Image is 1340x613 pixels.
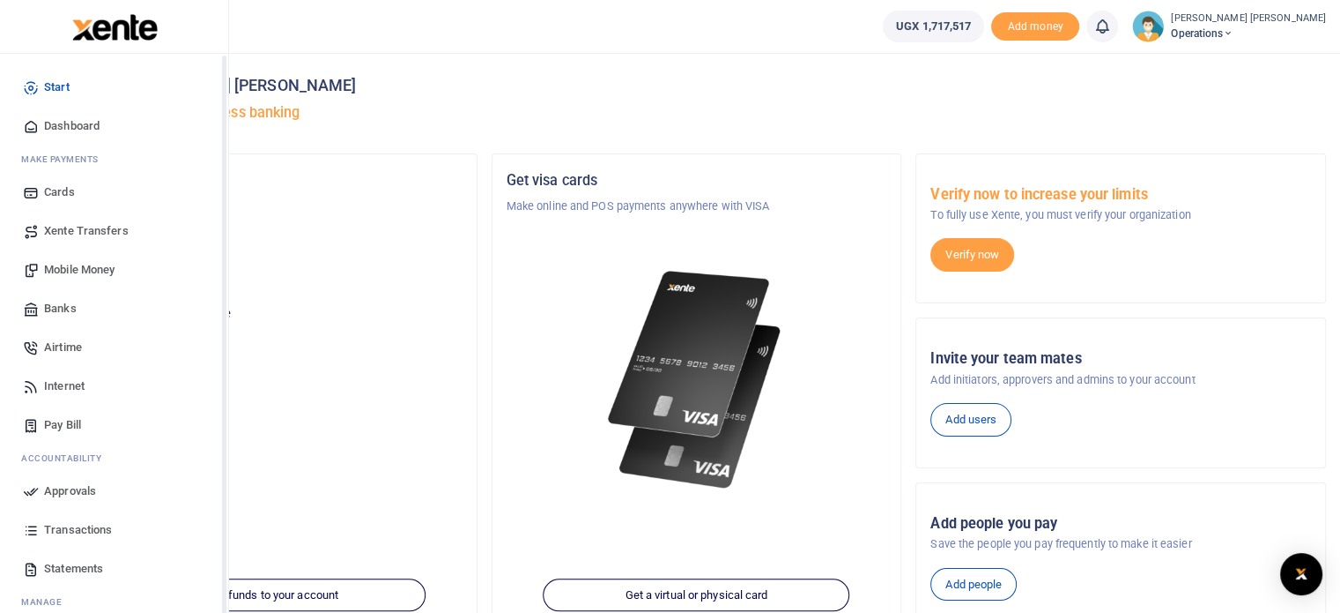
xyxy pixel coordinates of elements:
a: Transactions [14,511,214,549]
img: profile-user [1132,11,1164,42]
span: Approvals [44,482,96,500]
a: Xente Transfers [14,212,214,250]
small: [PERSON_NAME] [PERSON_NAME] [1171,11,1326,26]
h5: Organization [82,172,463,190]
a: Get a virtual or physical card [544,579,850,612]
span: Airtime [44,339,82,356]
p: Your current account balance [82,305,463,323]
p: CRISTAL ADVOCATES [82,198,463,215]
span: ake Payments [30,153,99,166]
p: Operations [82,266,463,284]
a: Start [14,68,214,107]
a: Mobile Money [14,250,214,289]
span: countability [34,452,101,465]
a: Add people [930,568,1017,602]
a: Approvals [14,472,214,511]
li: Toup your wallet [991,12,1079,41]
span: Mobile Money [44,261,115,279]
img: xente-_physical_cards.png [602,258,792,503]
a: Verify now [930,238,1014,272]
span: Statements [44,560,103,578]
a: Pay Bill [14,406,214,445]
a: Statements [14,549,214,588]
h5: Get visa cards [507,172,887,190]
span: Transactions [44,521,112,539]
a: UGX 1,717,517 [883,11,984,42]
a: Cards [14,173,214,212]
p: Add initiators, approvers and admins to your account [930,371,1311,389]
span: Dashboard [44,117,100,135]
h5: Invite your team mates [930,350,1311,368]
li: Wallet ballance [876,11,991,42]
a: Banks [14,289,214,328]
span: Internet [44,378,85,395]
p: To fully use Xente, you must verify your organization [930,206,1311,224]
a: Dashboard [14,107,214,146]
span: Banks [44,300,77,318]
a: logo-small logo-large logo-large [70,19,158,33]
a: Airtime [14,328,214,367]
div: Open Intercom Messenger [1280,553,1322,595]
span: UGX 1,717,517 [896,18,971,35]
span: Cards [44,183,75,201]
span: Operations [1171,26,1326,41]
span: Xente Transfers [44,222,129,240]
p: Make online and POS payments anywhere with VISA [507,198,887,215]
h5: UGX 1,717,517 [82,327,463,345]
p: Save the people you pay frequently to make it easier [930,535,1311,553]
li: Ac [14,445,214,472]
h5: Verify now to increase your limits [930,186,1311,204]
a: Add money [991,19,1079,32]
span: Start [44,78,70,96]
li: M [14,146,214,173]
a: Add funds to your account [119,579,426,612]
img: logo-large [72,14,158,41]
a: profile-user [PERSON_NAME] [PERSON_NAME] Operations [1132,11,1326,42]
h4: Hello [PERSON_NAME] [PERSON_NAME] [67,76,1326,95]
span: Add money [991,12,1079,41]
h5: Welcome to better business banking [67,104,1326,122]
span: Pay Bill [44,416,81,434]
span: anage [30,595,63,609]
a: Add users [930,403,1011,437]
a: Internet [14,367,214,406]
h5: Account [82,240,463,258]
h5: Add people you pay [930,515,1311,533]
